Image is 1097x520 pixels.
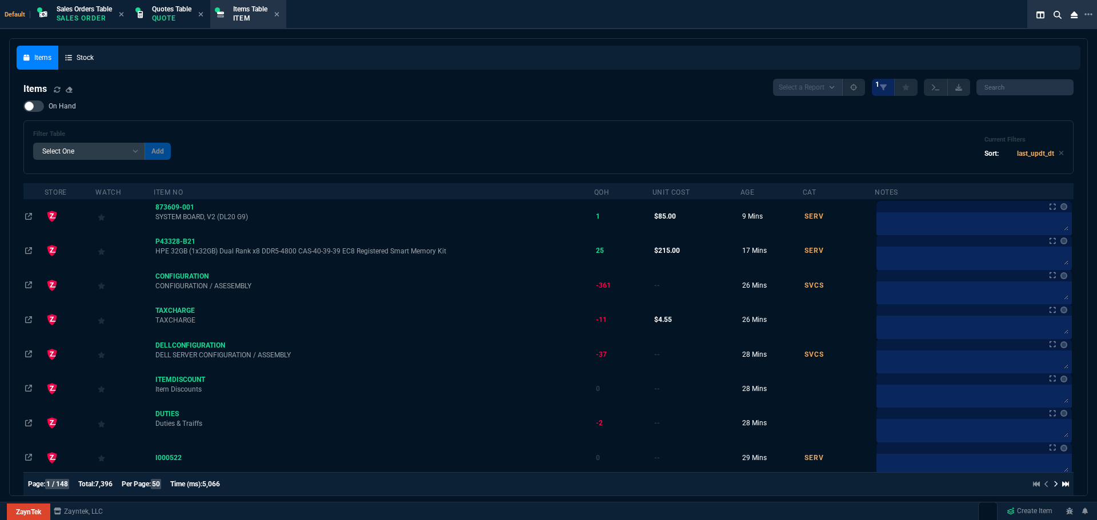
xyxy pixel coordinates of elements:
[740,372,803,406] td: 28 Mins
[274,10,279,19] nx-icon: Close Tab
[596,247,604,255] span: 25
[154,372,594,406] td: Item Discounts
[155,237,195,245] span: P43328-B21
[57,5,112,13] span: Sales Orders Table
[45,188,67,197] div: Store
[202,480,220,488] span: 5,066
[155,212,592,221] span: SYSTEM BOARD, V2 (DL20 G9)
[594,188,610,197] div: QOH
[1017,150,1054,158] code: last_updt_dt
[154,268,594,303] td: CONFIGURATION / ASESEMBLY
[804,247,824,255] span: SERV
[596,281,611,289] span: -361
[740,188,755,197] div: Age
[155,350,592,360] span: DELL SERVER CONFIGURATION / ASSEMBLY
[804,281,824,289] span: SVCS
[155,376,205,384] span: ITEMDISCOUNT
[57,14,112,23] p: Sales Order
[23,82,47,96] h4: Items
[154,303,594,337] td: TAXCHARGE
[155,419,592,428] span: Duties & Traiffs
[155,272,209,280] span: CONFIGURATION
[152,14,191,23] p: Quote
[155,410,179,418] span: DUTIES
[654,350,660,358] span: --
[98,450,152,466] div: Add to Watchlist
[654,247,680,255] span: $215.00
[25,385,32,393] nx-icon: Open In Opposite Panel
[154,233,594,268] td: HPE 32GB (1x32GB) Dual Rank x8 DDR5-4800 CAS-40-39-39 EC8 Registered Smart Memory Kit
[654,454,660,462] span: --
[95,188,121,197] div: Watch
[740,337,803,371] td: 28 Mins
[49,102,76,111] span: On Hand
[25,419,32,427] nx-icon: Open In Opposite Panel
[1084,9,1092,20] nx-icon: Open New Tab
[875,188,898,197] div: Notes
[596,385,600,393] span: 0
[151,479,161,489] span: 50
[98,243,152,259] div: Add to Watchlist
[58,46,101,70] a: Stock
[98,208,152,224] div: Add to Watchlist
[28,480,45,488] span: Page:
[45,479,69,489] span: 1 / 148
[804,212,824,220] span: SERV
[155,316,592,325] span: TAXCHARGE
[1066,8,1082,22] nx-icon: Close Workbench
[984,148,999,159] p: Sort:
[803,188,816,197] div: Cat
[25,350,32,358] nx-icon: Open In Opposite Panel
[119,10,124,19] nx-icon: Close Tab
[154,188,183,197] div: Item No
[233,5,267,13] span: Items Table
[740,303,803,337] td: 26 Mins
[155,203,194,211] span: 873609-001
[155,385,592,394] span: Item Discounts
[152,5,191,13] span: Quotes Table
[154,406,594,440] td: Duties & Traiffs
[155,341,225,349] span: DELLCONFIGURATION
[804,350,824,358] span: SVCS
[654,212,676,220] span: $85.00
[78,480,95,488] span: Total:
[654,385,660,393] span: --
[25,212,32,220] nx-icon: Open In Opposite Panel
[233,14,267,23] p: Item
[740,233,803,268] td: 17 Mins
[740,199,803,233] td: 9 Mins
[740,268,803,303] td: 26 Mins
[95,480,113,488] span: 7,396
[25,247,32,255] nx-icon: Open In Opposite Panel
[155,454,182,462] span: I000522
[25,281,32,289] nx-icon: Open In Opposite Panel
[1032,8,1049,22] nx-icon: Split Panels
[155,307,195,315] span: TAXCHARGE
[98,277,152,293] div: Add to Watchlist
[654,419,660,427] span: --
[740,440,803,474] td: 29 Mins
[596,212,600,220] span: 1
[50,506,106,517] a: msbcCompanyName
[596,454,600,462] span: 0
[25,316,32,324] nx-icon: Open In Opposite Panel
[804,454,824,462] span: SERV
[875,80,879,89] span: 1
[198,10,203,19] nx-icon: Close Tab
[170,480,202,488] span: Time (ms):
[596,350,607,358] span: -37
[122,480,151,488] span: Per Page:
[984,136,1064,144] h6: Current Filters
[25,454,32,462] nx-icon: Open In Opposite Panel
[33,130,171,138] h6: Filter Table
[155,281,592,291] span: CONFIGURATION / ASESEMBLY
[1049,8,1066,22] nx-icon: Search
[154,199,594,233] td: SYSTEM BOARD, V2 (DL20 G9)
[654,316,672,324] span: $4.55
[976,79,1074,95] input: Search
[1002,503,1057,520] a: Create Item
[596,419,603,427] span: -2
[98,381,152,397] div: Add to Watchlist
[98,346,152,362] div: Add to Watchlist
[98,415,152,431] div: Add to Watchlist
